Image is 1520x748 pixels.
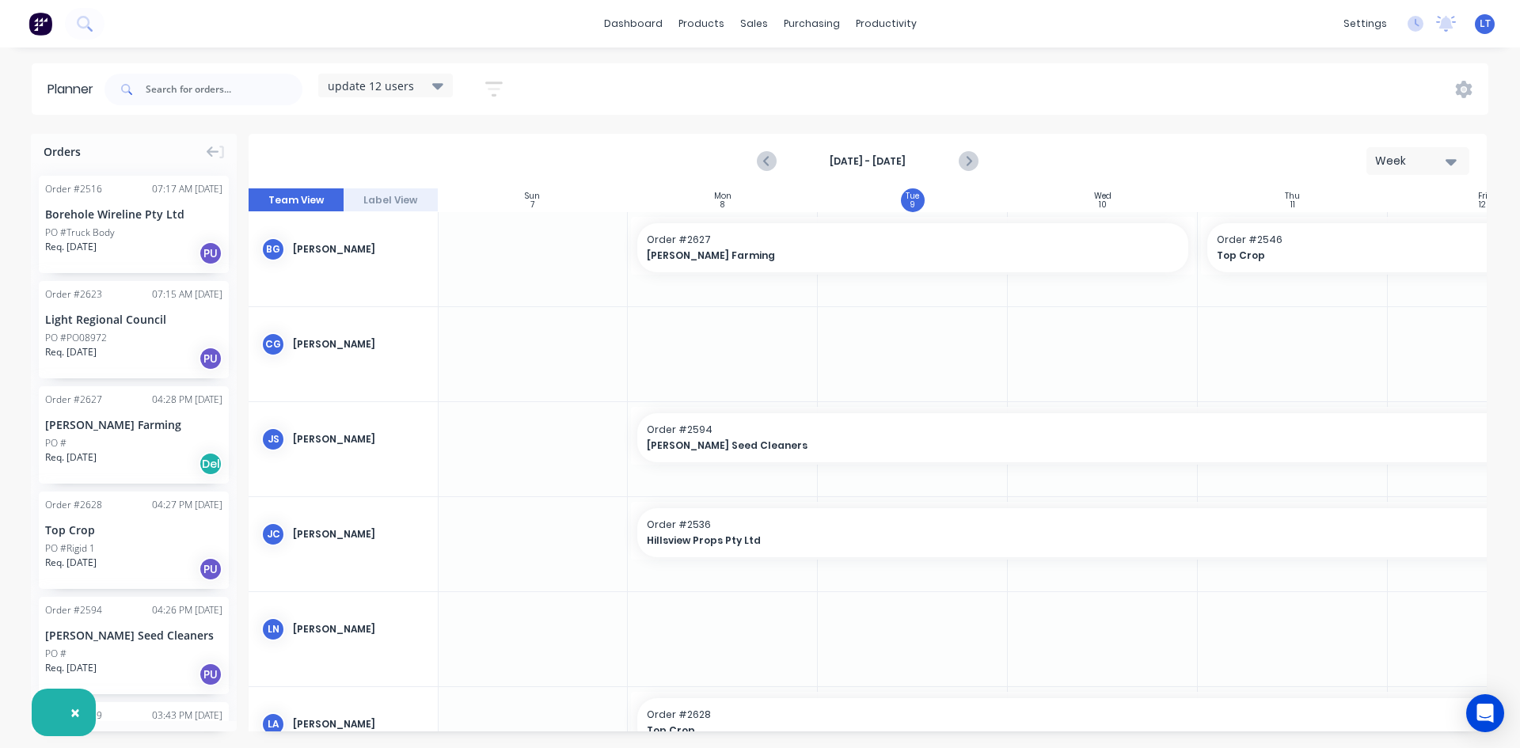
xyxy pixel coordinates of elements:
div: Week [1375,153,1448,169]
div: CG [261,332,285,356]
input: Search for orders... [146,74,302,105]
span: Order # 2627 [647,233,1179,247]
div: PO #Rigid 1 [45,541,95,556]
div: Mon [714,192,731,201]
strong: [DATE] - [DATE] [788,154,947,169]
div: Top Crop [45,522,222,538]
div: LN [261,617,285,641]
span: LT [1480,17,1491,31]
div: [PERSON_NAME] Seed Cleaners [45,627,222,644]
div: settings [1336,12,1395,36]
div: Order # 2516 [45,182,102,196]
div: Sun [525,192,540,201]
div: LA [261,712,285,736]
div: Tue [906,192,919,201]
div: Planner [47,80,101,99]
a: dashboard [596,12,671,36]
div: sales [732,12,776,36]
button: Close [55,693,96,731]
div: Fri [1478,192,1488,201]
div: 8 [720,201,724,209]
div: [PERSON_NAME] [293,527,425,541]
div: 12 [1479,201,1486,209]
div: Light Regional Council [45,311,222,328]
div: 03:43 PM [DATE] [152,708,222,723]
div: PU [199,347,222,370]
div: products [671,12,732,36]
div: [PERSON_NAME] [293,337,425,351]
div: Thu [1285,192,1300,201]
div: productivity [848,12,925,36]
div: [PERSON_NAME] [293,622,425,636]
div: Open Intercom Messenger [1466,694,1504,732]
div: JC [261,522,285,546]
div: 9 [910,201,915,209]
div: PO # [45,436,66,450]
span: Orders [44,143,81,160]
span: Req. [DATE] [45,240,97,254]
span: Req. [DATE] [45,450,97,465]
div: [PERSON_NAME] [293,717,425,731]
div: purchasing [776,12,848,36]
div: Order # 2628 [45,498,102,512]
div: Order # 2627 [45,393,102,407]
div: 04:26 PM [DATE] [152,603,222,617]
div: Borehole Wireline Pty Ltd [45,206,222,222]
div: Order # 2623 [45,287,102,302]
div: Order # 2594 [45,603,102,617]
div: [PERSON_NAME] Farming [45,416,222,433]
button: Team View [249,188,344,212]
span: Req. [DATE] [45,556,97,570]
div: 07:17 AM [DATE] [152,182,222,196]
div: [PERSON_NAME] [293,242,425,256]
div: JS [261,427,285,451]
div: [PERSON_NAME] [293,432,425,446]
span: Req. [DATE] [45,661,97,675]
div: PO #Truck Body [45,226,115,240]
div: PO #PO08972 [45,331,107,345]
span: [PERSON_NAME] Farming [647,249,1126,263]
div: 11 [1290,201,1295,209]
div: BG [261,237,285,261]
div: 04:28 PM [DATE] [152,393,222,407]
span: × [70,701,80,723]
div: 10 [1099,201,1107,209]
div: PU [199,663,222,686]
div: 7 [530,201,534,209]
span: [PERSON_NAME] Seed Cleaners [647,439,1468,453]
div: PU [199,241,222,265]
div: PU [199,557,222,581]
div: PO # [45,647,66,661]
button: Label View [344,188,439,212]
div: 07:15 AM [DATE] [152,287,222,302]
span: update 12 users [328,78,414,94]
span: Req. [DATE] [45,345,97,359]
img: Factory [28,12,52,36]
div: Del [199,452,222,476]
div: Wed [1094,192,1111,201]
button: Week [1366,147,1469,175]
div: 04:27 PM [DATE] [152,498,222,512]
span: Hillsview Props Pty Ltd [647,533,1468,548]
span: Top Crop [647,723,1468,738]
